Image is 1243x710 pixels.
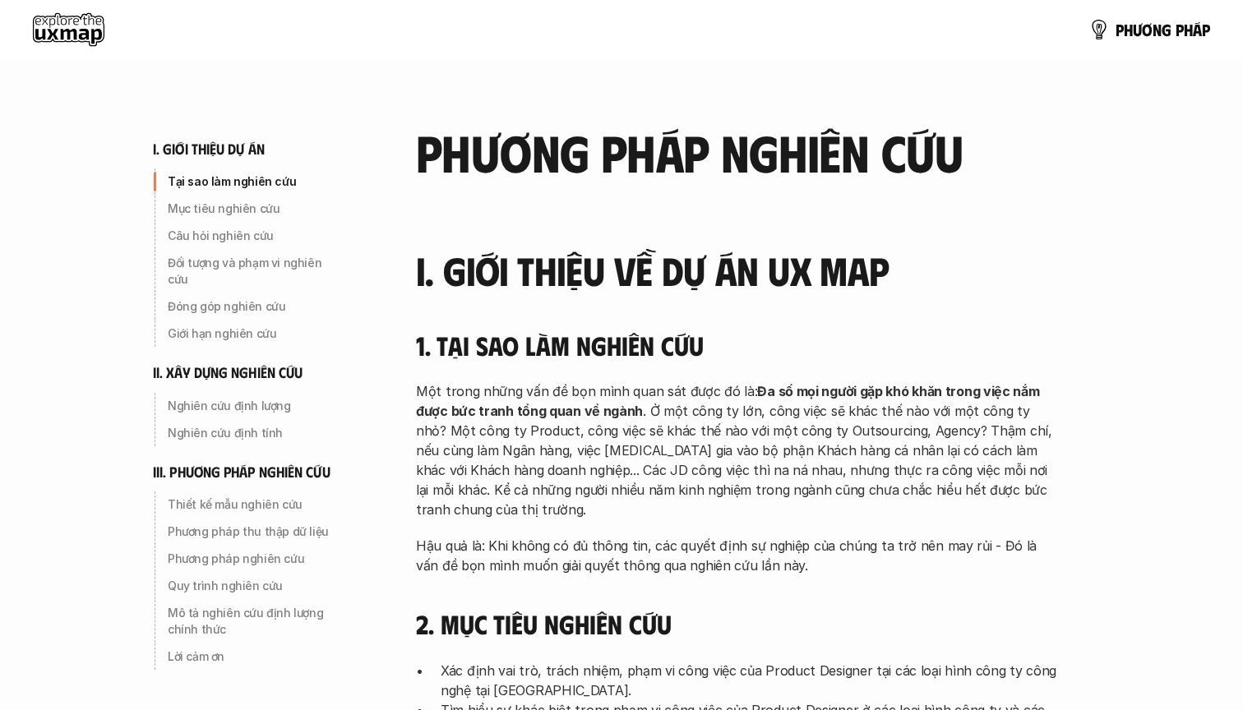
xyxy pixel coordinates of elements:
a: Câu hỏi nghiên cứu [153,223,350,249]
p: Giới hạn nghiên cứu [168,325,344,342]
p: Nghiên cứu định lượng [168,398,344,414]
p: Đóng góp nghiên cứu [168,298,344,315]
span: h [1184,21,1193,39]
h6: iii. phương pháp nghiên cứu [153,463,330,482]
a: Thiết kế mẫu nghiên cứu [153,491,350,518]
p: Xác định vai trò, trách nhiệm, phạm vi công việc của Product Designer tại các loại hình công ty c... [441,661,1057,700]
a: Phương pháp thu thập dữ liệu [153,519,350,545]
h4: 1. Tại sao làm nghiên cứu [416,330,1057,361]
a: Mục tiêu nghiên cứu [153,196,350,222]
p: Câu hỏi nghiên cứu [168,228,344,244]
p: Một trong những vấn đề bọn mình quan sát được đó là: . Ở một công ty lớn, công việc sẽ khác thế n... [416,381,1057,519]
p: Hậu quả là: Khi không có đủ thông tin, các quyết định sự nghiệp của chúng ta trở nên may rủi - Đó... [416,536,1057,575]
a: Nghiên cứu định lượng [153,393,350,419]
h4: 2. Mục tiêu nghiên cứu [416,608,1057,639]
a: Đóng góp nghiên cứu [153,293,350,320]
p: Mô tả nghiên cứu định lượng chính thức [168,605,344,638]
p: Quy trình nghiên cứu [168,578,344,594]
a: Nghiên cứu định tính [153,420,350,446]
span: ư [1133,21,1142,39]
h6: ii. xây dựng nghiên cứu [153,363,303,382]
p: Mục tiêu nghiên cứu [168,201,344,217]
h6: i. giới thiệu dự án [153,140,265,159]
a: Đối tượng và phạm vi nghiên cứu [153,250,350,293]
span: ơ [1142,21,1153,39]
a: Quy trình nghiên cứu [153,573,350,599]
span: p [1202,21,1210,39]
span: g [1162,21,1171,39]
span: p [1116,21,1124,39]
a: phươngpháp [1089,13,1210,46]
p: Phương pháp nghiên cứu [168,551,344,567]
p: Thiết kế mẫu nghiên cứu [168,496,344,513]
a: Lời cảm ơn [153,643,350,670]
span: h [1124,21,1133,39]
p: Nghiên cứu định tính [168,425,344,441]
p: Đối tượng và phạm vi nghiên cứu [168,255,344,288]
a: Phương pháp nghiên cứu [153,546,350,572]
p: Phương pháp thu thập dữ liệu [168,523,344,540]
p: Lời cảm ơn [168,648,344,665]
span: p [1176,21,1184,39]
a: Tại sao làm nghiên cứu [153,168,350,195]
h3: I. Giới thiệu về dự án UX Map [416,249,1057,293]
span: á [1193,21,1202,39]
a: Giới hạn nghiên cứu [153,320,350,347]
p: Tại sao làm nghiên cứu [168,173,344,190]
a: Mô tả nghiên cứu định lượng chính thức [153,600,350,643]
h2: phương pháp nghiên cứu [416,123,1057,179]
span: n [1153,21,1162,39]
